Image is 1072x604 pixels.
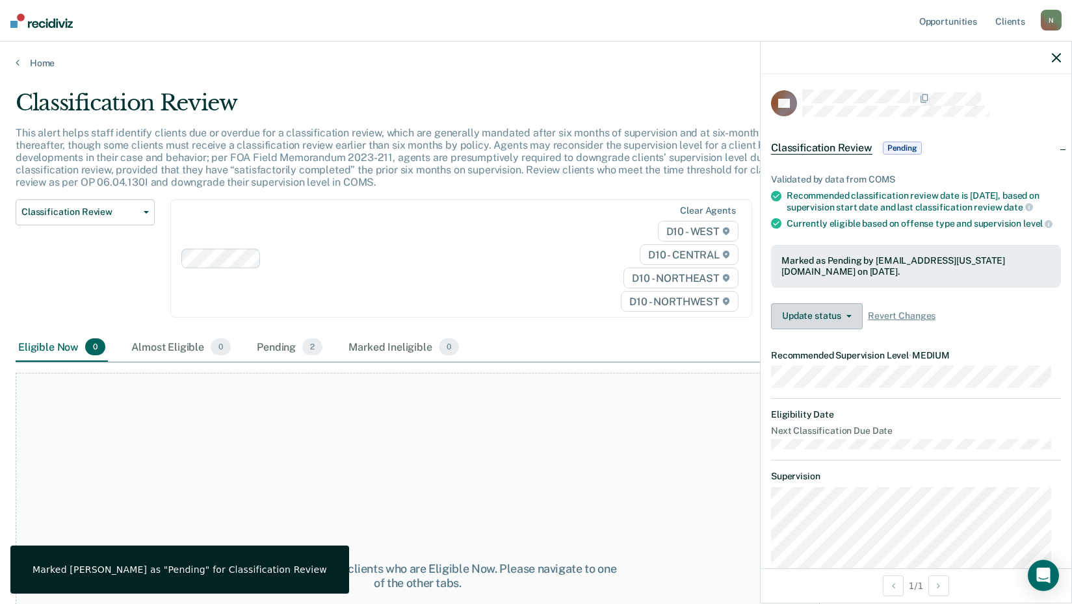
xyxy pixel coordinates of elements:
[658,221,739,242] span: D10 - WEST
[346,333,462,362] div: Marked Ineligible
[771,350,1061,361] dt: Recommended Supervision Level MEDIUM
[787,190,1061,212] div: Recommended classification review date is [DATE], based on supervision start date and last classi...
[85,338,105,355] span: 0
[771,174,1061,185] div: Validated by data from COMS
[868,310,935,321] span: Revert Changes
[771,142,872,155] span: Classification Review
[883,575,904,596] button: Previous Opportunity
[680,205,735,216] div: Clear agents
[1004,202,1032,212] span: date
[1028,560,1059,591] div: Open Intercom Messenger
[439,338,459,355] span: 0
[10,14,73,28] img: Recidiviz
[302,338,322,355] span: 2
[16,90,820,127] div: Classification Review
[883,142,922,155] span: Pending
[787,218,1061,229] div: Currently eligible based on offense type and supervision
[33,564,327,575] div: Marked [PERSON_NAME] as "Pending" for Classification Review
[640,244,739,265] span: D10 - CENTRAL
[1041,10,1062,31] div: N
[928,575,949,596] button: Next Opportunity
[254,333,325,362] div: Pending
[21,207,138,218] span: Classification Review
[1023,218,1052,229] span: level
[771,471,1061,482] dt: Supervision
[129,333,233,362] div: Almost Eligible
[761,127,1071,169] div: Classification ReviewPending
[781,255,1051,277] div: Marked as Pending by [EMAIL_ADDRESS][US_STATE][DOMAIN_NAME] on [DATE].
[16,127,813,189] p: This alert helps staff identify clients due or overdue for a classification review, which are gen...
[623,268,738,288] span: D10 - NORTHEAST
[217,562,618,590] div: At this time, there are no clients who are Eligible Now. Please navigate to one of the other tabs.
[16,333,108,362] div: Eligible Now
[761,568,1071,603] div: 1 / 1
[621,291,738,312] span: D10 - NORTHWEST
[909,350,912,360] span: •
[771,409,1061,420] dt: Eligibility Date
[771,425,1061,436] dt: Next Classification Due Date
[16,57,1056,69] a: Home
[771,303,863,329] button: Update status
[211,338,231,355] span: 0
